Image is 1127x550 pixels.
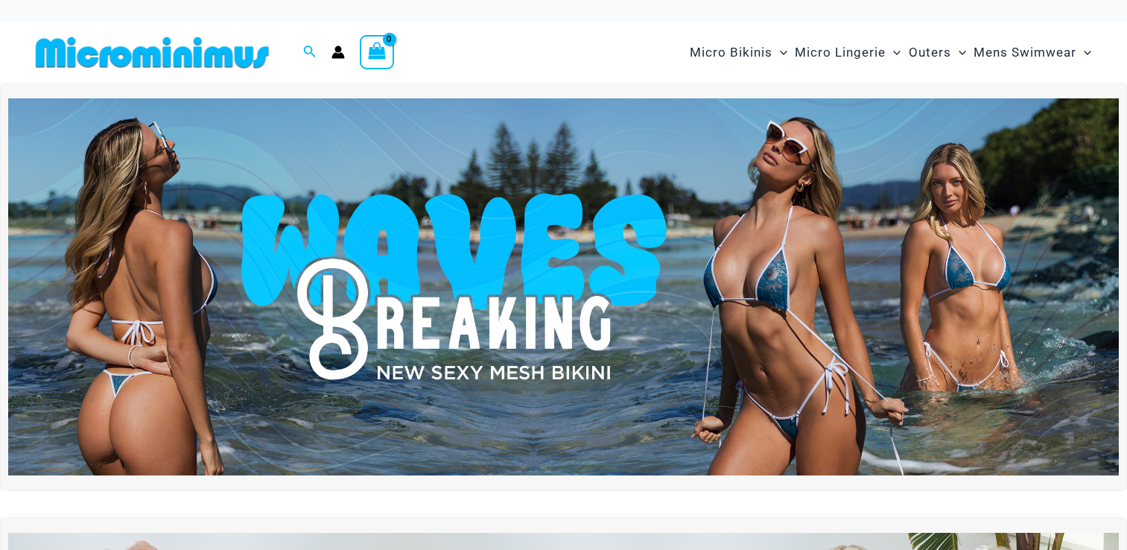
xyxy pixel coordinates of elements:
[795,34,886,72] span: Micro Lingerie
[974,34,1076,72] span: Mens Swimwear
[690,34,772,72] span: Micro Bikinis
[1076,34,1091,72] span: Menu Toggle
[772,34,787,72] span: Menu Toggle
[905,30,970,75] a: OutersMenu ToggleMenu Toggle
[303,43,317,62] a: Search icon link
[970,30,1095,75] a: Mens SwimwearMenu ToggleMenu Toggle
[686,30,791,75] a: Micro BikinisMenu ToggleMenu Toggle
[8,98,1119,476] img: Waves Breaking Ocean Bikini Pack
[909,34,951,72] span: Outers
[360,35,394,69] a: View Shopping Cart, empty
[30,36,275,69] img: MM SHOP LOGO FLAT
[791,30,904,75] a: Micro LingerieMenu ToggleMenu Toggle
[684,28,1097,78] nav: Site Navigation
[331,45,345,59] a: Account icon link
[951,34,966,72] span: Menu Toggle
[886,34,901,72] span: Menu Toggle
